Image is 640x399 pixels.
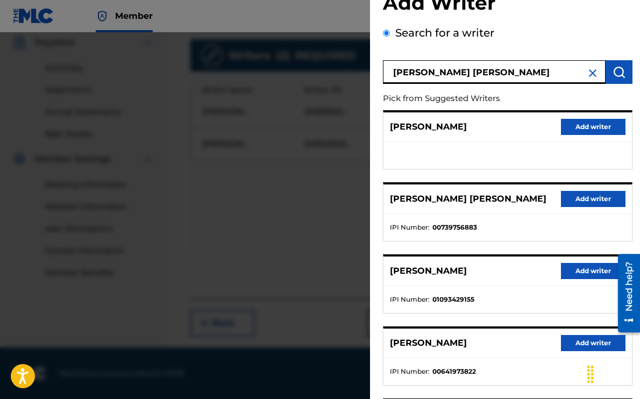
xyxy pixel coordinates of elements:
[13,8,54,24] img: MLC Logo
[432,367,476,376] strong: 00641973822
[390,337,467,350] p: [PERSON_NAME]
[383,87,571,110] p: Pick from Suggested Writers
[610,250,640,336] iframe: Resource Center
[390,367,430,376] span: IPI Number :
[561,335,625,351] button: Add writer
[613,66,625,79] img: Search Works
[390,265,467,277] p: [PERSON_NAME]
[561,263,625,279] button: Add writer
[390,193,546,205] p: [PERSON_NAME] [PERSON_NAME]
[582,358,599,390] div: Drag
[390,120,467,133] p: [PERSON_NAME]
[390,295,430,304] span: IPI Number :
[561,191,625,207] button: Add writer
[432,223,477,232] strong: 00739756883
[586,67,599,80] img: close
[561,119,625,135] button: Add writer
[395,26,494,39] label: Search for a writer
[96,10,109,23] img: Top Rightsholder
[115,10,153,22] span: Member
[432,295,474,304] strong: 01093429155
[390,223,430,232] span: IPI Number :
[586,347,640,399] iframe: Chat Widget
